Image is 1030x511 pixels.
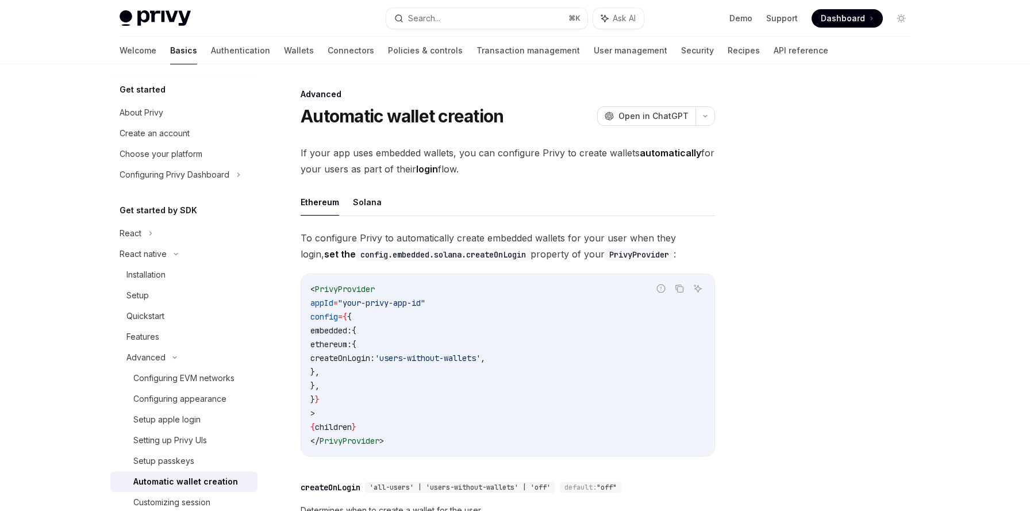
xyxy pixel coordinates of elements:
[310,422,315,432] span: {
[328,37,374,64] a: Connectors
[110,264,257,285] a: Installation
[120,10,191,26] img: light logo
[766,13,798,24] a: Support
[812,9,883,28] a: Dashboard
[375,353,481,363] span: 'users-without-wallets'
[310,394,315,405] span: }
[310,381,320,391] span: },
[416,163,438,175] strong: login
[352,325,356,336] span: {
[821,13,865,24] span: Dashboard
[338,312,343,322] span: =
[284,37,314,64] a: Wallets
[126,309,164,323] div: Quickstart
[408,11,440,25] div: Search...
[315,422,352,432] span: children
[681,37,714,64] a: Security
[301,189,339,216] button: Ethereum
[120,83,166,97] h5: Get started
[352,339,356,349] span: {
[126,268,166,282] div: Installation
[120,226,141,240] div: React
[110,409,257,430] a: Setup apple login
[110,144,257,164] a: Choose your platform
[310,436,320,446] span: </
[126,330,159,344] div: Features
[110,102,257,123] a: About Privy
[388,37,463,64] a: Policies & controls
[729,13,752,24] a: Demo
[133,454,194,468] div: Setup passkeys
[315,284,375,294] span: PrivyProvider
[120,126,190,140] div: Create an account
[347,312,352,322] span: {
[110,368,257,389] a: Configuring EVM networks
[338,298,425,308] span: "your-privy-app-id"
[593,8,644,29] button: Ask AI
[170,37,197,64] a: Basics
[597,106,695,126] button: Open in ChatGPT
[481,353,485,363] span: ,
[110,471,257,492] a: Automatic wallet creation
[379,436,384,446] span: >
[386,8,587,29] button: Search...⌘K
[301,230,715,262] span: To configure Privy to automatically create embedded wallets for your user when they login, proper...
[110,451,257,471] a: Setup passkeys
[126,289,149,302] div: Setup
[774,37,828,64] a: API reference
[120,168,229,182] div: Configuring Privy Dashboard
[333,298,338,308] span: =
[568,14,581,23] span: ⌘ K
[133,433,207,447] div: Setting up Privy UIs
[133,392,226,406] div: Configuring appearance
[618,110,689,122] span: Open in ChatGPT
[613,13,636,24] span: Ask AI
[133,475,238,489] div: Automatic wallet creation
[353,189,382,216] button: Solana
[120,37,156,64] a: Welcome
[120,247,167,261] div: React native
[356,248,531,261] code: config.embedded.solana.createOnLogin
[654,281,668,296] button: Report incorrect code
[110,123,257,144] a: Create an account
[597,483,617,492] span: "off"
[211,37,270,64] a: Authentication
[120,203,197,217] h5: Get started by SDK
[320,436,379,446] span: PrivyProvider
[310,298,333,308] span: appId
[605,248,674,261] code: PrivyProvider
[310,408,315,418] span: >
[110,285,257,306] a: Setup
[690,281,705,296] button: Ask AI
[126,351,166,364] div: Advanced
[892,9,910,28] button: Toggle dark mode
[352,422,356,432] span: }
[343,312,347,322] span: {
[310,284,315,294] span: <
[640,147,701,159] strong: automatically
[310,353,375,363] span: createOnLogin:
[301,145,715,177] span: If your app uses embedded wallets, you can configure Privy to create wallets for your users as pa...
[310,312,338,322] span: config
[301,482,360,493] div: createOnLogin
[110,389,257,409] a: Configuring appearance
[370,483,551,492] span: 'all-users' | 'users-without-wallets' | 'off'
[110,430,257,451] a: Setting up Privy UIs
[310,325,352,336] span: embedded:
[672,281,687,296] button: Copy the contents from the code block
[133,371,235,385] div: Configuring EVM networks
[476,37,580,64] a: Transaction management
[301,89,715,100] div: Advanced
[301,106,504,126] h1: Automatic wallet creation
[728,37,760,64] a: Recipes
[564,483,597,492] span: default:
[324,248,531,260] strong: set the
[120,106,163,120] div: About Privy
[310,367,320,377] span: },
[310,339,352,349] span: ethereum:
[120,147,202,161] div: Choose your platform
[315,394,320,405] span: }
[110,326,257,347] a: Features
[594,37,667,64] a: User management
[110,306,257,326] a: Quickstart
